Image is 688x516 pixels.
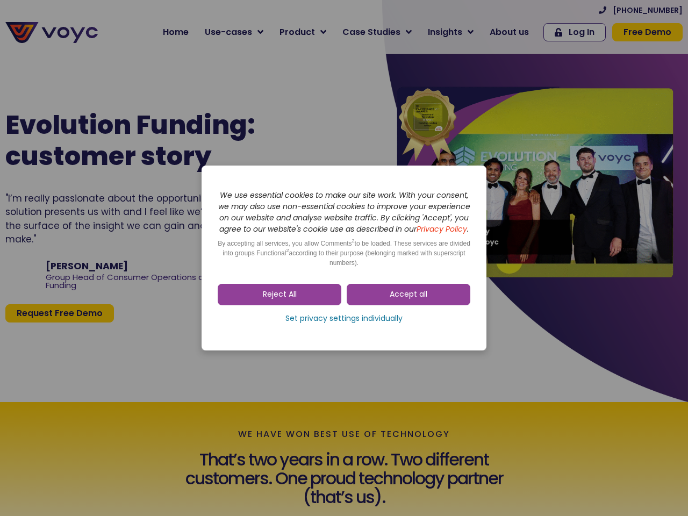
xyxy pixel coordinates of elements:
[285,313,403,324] span: Set privacy settings individually
[218,190,470,234] i: We use essential cookies to make our site work. With your consent, we may also use non-essential ...
[218,311,470,327] a: Set privacy settings individually
[417,224,467,234] a: Privacy Policy
[286,248,289,253] sup: 2
[347,284,470,305] a: Accept all
[263,289,297,300] span: Reject All
[218,284,341,305] a: Reject All
[352,238,355,243] sup: 2
[390,289,427,300] span: Accept all
[218,240,470,267] span: By accepting all services, you allow Comments to be loaded. These services are divided into group...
